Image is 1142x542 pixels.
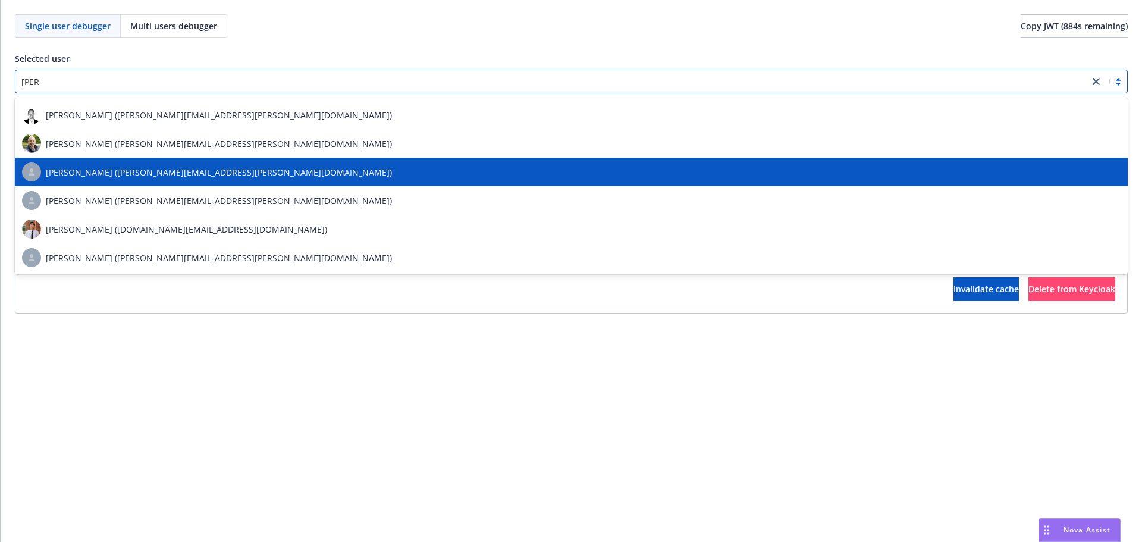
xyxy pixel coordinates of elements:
button: Invalidate cache [953,277,1019,301]
img: photo [22,105,41,124]
span: Invalidate cache [953,283,1019,295]
img: photo [22,220,41,239]
button: Nova Assist [1039,518,1121,542]
span: [PERSON_NAME] ([PERSON_NAME][EMAIL_ADDRESS][PERSON_NAME][DOMAIN_NAME]) [46,195,392,207]
a: close [1089,74,1103,89]
img: photo [22,134,41,153]
span: Multi users debugger [130,20,217,32]
span: [PERSON_NAME] ([PERSON_NAME][EMAIL_ADDRESS][PERSON_NAME][DOMAIN_NAME]) [46,166,392,178]
span: [PERSON_NAME] ([DOMAIN_NAME][EMAIL_ADDRESS][DOMAIN_NAME]) [46,223,327,236]
span: [PERSON_NAME] ([PERSON_NAME][EMAIL_ADDRESS][PERSON_NAME][DOMAIN_NAME]) [46,109,392,121]
span: Copy JWT ( 884 s remaining) [1021,20,1128,32]
button: Delete from Keycloak [1028,277,1115,301]
span: [PERSON_NAME] ([PERSON_NAME][EMAIL_ADDRESS][PERSON_NAME][DOMAIN_NAME]) [46,252,392,264]
span: Delete from Keycloak [1028,283,1115,295]
span: Single user debugger [25,20,111,32]
span: Nova Assist [1063,525,1110,535]
span: Selected user [15,53,70,64]
span: [PERSON_NAME] ([PERSON_NAME][EMAIL_ADDRESS][PERSON_NAME][DOMAIN_NAME]) [46,137,392,150]
button: Copy JWT (884s remaining) [1021,14,1128,38]
div: Drag to move [1039,519,1054,541]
